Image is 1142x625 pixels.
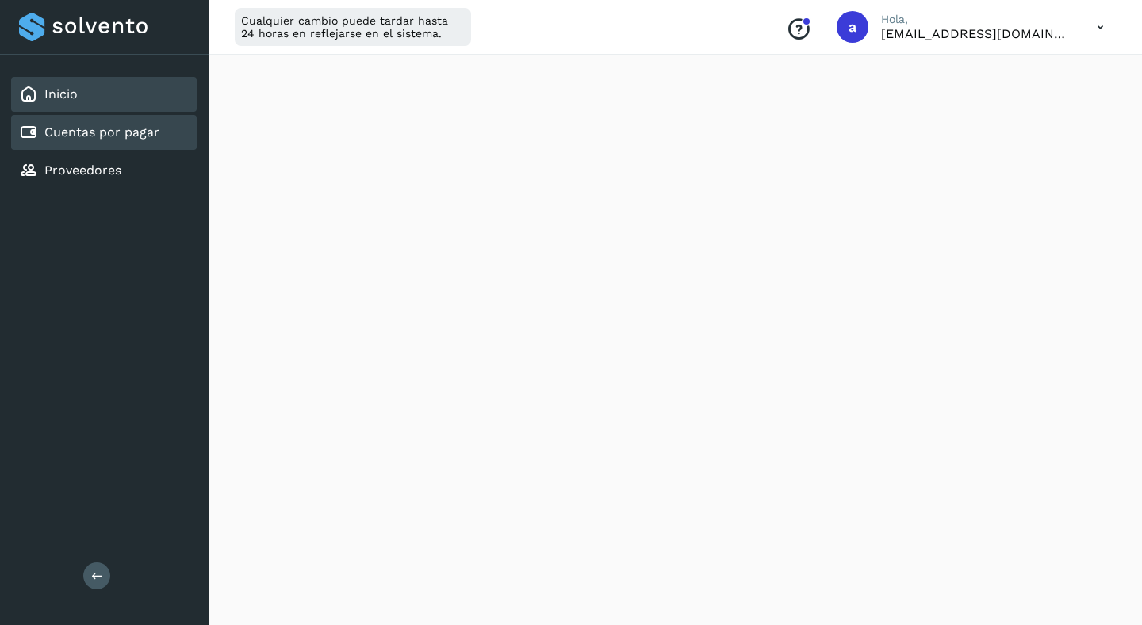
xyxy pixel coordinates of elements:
a: Proveedores [44,163,121,178]
div: Cuentas por pagar [11,115,197,150]
div: Cualquier cambio puede tardar hasta 24 horas en reflejarse en el sistema. [235,8,471,46]
div: Proveedores [11,153,197,188]
p: Hola, [881,13,1071,26]
div: Inicio [11,77,197,112]
a: Inicio [44,86,78,102]
a: Cuentas por pagar [44,125,159,140]
p: administracion1@mablo.mx [881,26,1071,41]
